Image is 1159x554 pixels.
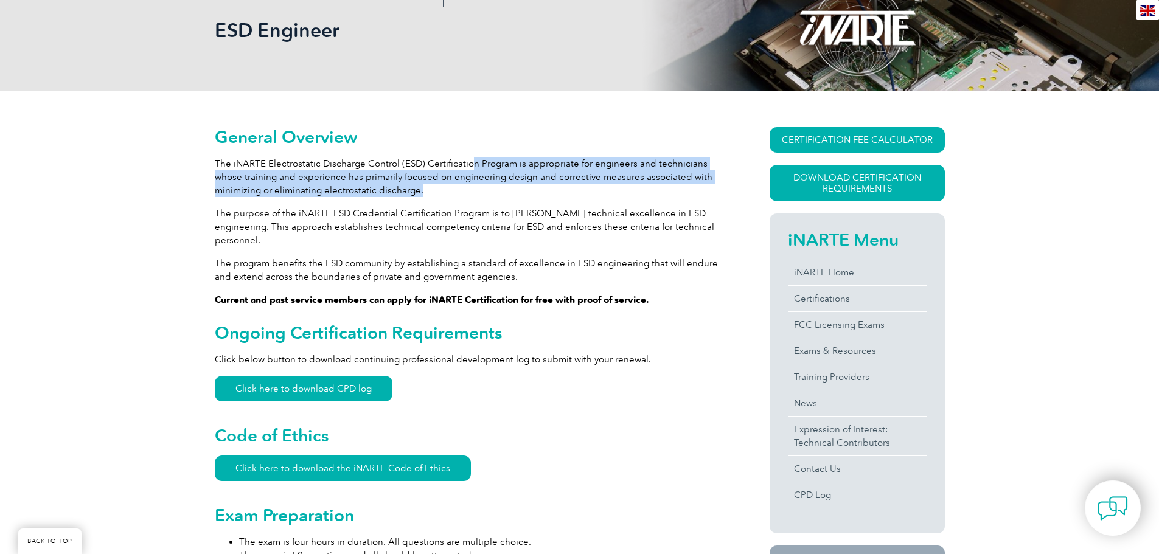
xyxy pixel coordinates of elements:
[239,535,726,549] li: The exam is four hours in duration. All questions are multiple choice.
[788,417,927,455] a: Expression of Interest:Technical Contributors
[215,294,649,305] strong: Current and past service members can apply for iNARTE Certification for free with proof of service.
[788,312,927,338] a: FCC Licensing Exams
[788,338,927,364] a: Exams & Resources
[770,165,945,201] a: Download Certification Requirements
[215,426,726,445] h2: Code of Ethics
[215,257,726,283] p: The program benefits the ESD community by establishing a standard of excellence in ESD engineerin...
[788,260,927,285] a: iNARTE Home
[788,456,927,482] a: Contact Us
[788,364,927,390] a: Training Providers
[1140,5,1155,16] img: en
[18,528,82,554] a: BACK TO TOP
[788,286,927,311] a: Certifications
[215,376,392,401] a: Click here to download CPD log
[215,505,726,525] h2: Exam Preparation
[1098,493,1128,524] img: contact-chat.png
[215,18,682,42] h1: ESD Engineer
[788,230,927,249] h2: iNARTE Menu
[215,455,471,481] a: Click here to download the iNARTE Code of Ethics
[215,353,726,366] p: Click below button to download continuing professional development log to submit with your renewal.
[215,157,726,197] p: The iNARTE Electrostatic Discharge Control (ESD) Certification Program is appropriate for enginee...
[215,207,726,247] p: The purpose of the iNARTE ESD Credential Certification Program is to [PERSON_NAME] technical exce...
[788,390,927,416] a: News
[215,127,726,147] h2: General Overview
[788,482,927,508] a: CPD Log
[770,127,945,153] a: CERTIFICATION FEE CALCULATOR
[215,323,726,342] h2: Ongoing Certification Requirements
